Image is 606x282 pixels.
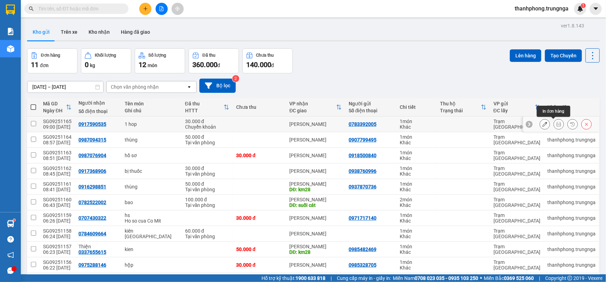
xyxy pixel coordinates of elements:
div: [PERSON_NAME] [290,168,342,174]
div: 08:45 [DATE] [43,171,72,177]
span: file-add [159,6,164,11]
div: Số điện thoại [78,108,118,114]
span: 0 [96,42,99,50]
button: Lên hàng [510,49,541,62]
div: SG09251160 [43,197,72,202]
div: 08:41 [DATE] [43,187,72,192]
div: 1 món [400,228,433,234]
div: [PERSON_NAME] [290,262,342,268]
div: thanhphong.trungnga [547,215,596,221]
input: Select a date range. [27,81,103,92]
span: 0 [26,50,30,58]
div: 30.000 đ [185,166,230,171]
div: thanhphong.trungnga [547,168,596,174]
div: Khác [400,155,433,161]
div: Thiện [78,244,118,249]
button: plus [139,3,151,15]
div: hộp [125,262,178,268]
div: Trạm [GEOGRAPHIC_DATA] [493,181,540,192]
span: notification [7,252,14,258]
div: thanhphong.trungnga [547,247,596,252]
div: 0337655615 [78,249,106,255]
div: thanhphong.trungnga [547,153,596,158]
span: Chưa thu: [66,42,94,50]
div: Khác [400,234,433,239]
span: 0 [82,50,86,58]
p: Gửi: [3,6,65,22]
div: DĐ: km28 [290,187,342,192]
div: 1 món [400,150,433,155]
span: thanhphong.trungnga [509,4,574,13]
button: aim [172,3,184,15]
div: 1 món [400,166,433,171]
div: Người gửi [349,101,393,106]
strong: 0708 023 035 - 0935 103 250 [415,275,478,281]
div: VP gửi [493,101,535,106]
div: HTTT [185,108,224,113]
span: 360.000 [192,61,217,69]
span: đ [271,63,274,68]
img: warehouse-icon [7,220,14,227]
div: DĐ: suối cát [290,202,342,208]
button: caret-down [590,3,602,15]
span: 0987094315 [66,19,128,32]
div: [PERSON_NAME] [290,181,342,187]
div: Tại văn phòng [185,234,230,239]
div: Chi tiết [400,104,433,110]
div: 0987076904 [78,153,106,158]
span: Cung cấp máy in - giấy in: [337,274,391,282]
div: 0784609664 [78,231,106,236]
div: hồ sơ [125,153,178,158]
button: Bộ lọc [199,79,236,93]
span: message [7,267,14,274]
div: Khác [400,249,433,255]
div: Khác [400,202,433,208]
div: Thu hộ [440,101,481,106]
div: thanhphong.trungnga [547,262,596,268]
sup: 1 [581,3,586,8]
th: Toggle SortBy [437,98,490,116]
span: 50.000 [25,42,45,50]
div: Khối lượng [95,53,116,58]
span: 140.000 [246,61,271,69]
div: Ho so cua Co Mit [125,218,178,224]
div: DĐ: km28 [290,249,342,255]
div: 0783392005 [349,121,376,127]
div: 0938760996 [349,168,376,174]
div: Số lượng [149,53,166,58]
div: 06:23 [DATE] [43,249,72,255]
button: Đơn hàng11đơn [27,48,77,73]
div: 50.000 đ [185,181,230,187]
div: Tại văn phòng [185,171,230,177]
svg: open [186,84,192,90]
span: GTN: [66,50,81,58]
div: Trạm [GEOGRAPHIC_DATA] [493,228,540,239]
span: Miền Nam [393,274,478,282]
button: Chưa thu140.000đ [242,48,293,73]
div: [PERSON_NAME] [290,121,342,127]
span: copyright [567,276,572,281]
button: Số lượng12món [135,48,185,73]
div: Đơn hàng [41,53,60,58]
span: món [148,63,157,68]
div: Tại văn phòng [185,202,230,208]
strong: 0369 525 060 [504,275,534,281]
div: SG09251164 [43,134,72,140]
div: SG09251162 [43,166,72,171]
div: thanhphong.trungnga [547,137,596,143]
div: Khác [400,171,433,177]
div: 60.000 đ [185,228,230,234]
div: Nhân viên [547,104,596,110]
sup: 1 [13,219,15,221]
div: Chưa thu [256,53,274,58]
div: kiên TX [125,228,178,239]
div: Tại văn phòng [185,187,230,192]
div: Đã thu [202,53,215,58]
input: Tìm tên, số ĐT hoặc mã đơn [38,5,120,13]
div: 1 món [400,212,433,218]
div: 06:43 [DATE] [43,202,72,208]
img: solution-icon [7,28,14,35]
div: SG09251156 [43,259,72,265]
div: SG09251165 [43,119,72,124]
div: 30.000 đ [236,262,282,268]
